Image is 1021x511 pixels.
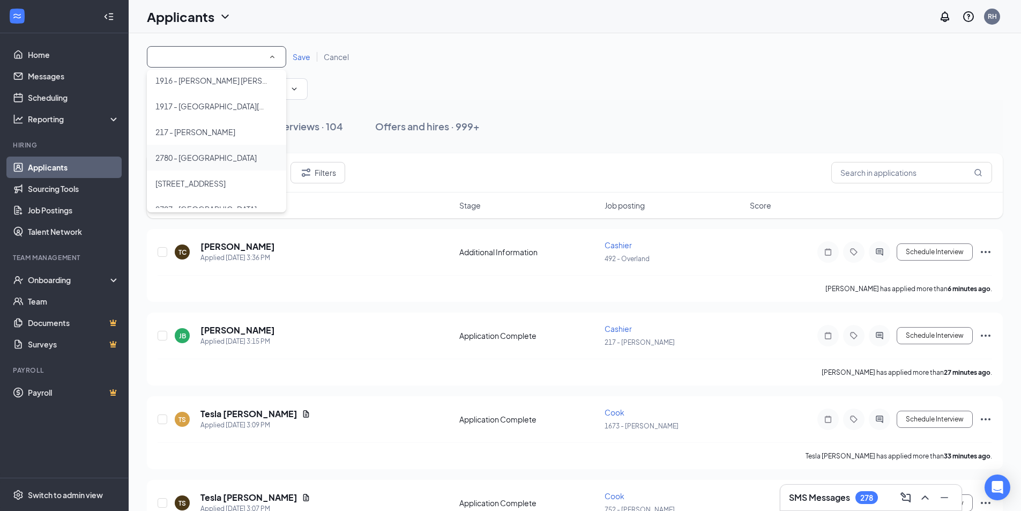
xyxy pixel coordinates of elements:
[847,331,860,340] svg: Tag
[155,127,235,137] span: 217 - O'Fallon
[985,475,1010,500] div: Open Intercom Messenger
[28,221,120,242] a: Talent Network
[605,255,650,263] span: 492 - Overland
[200,336,275,347] div: Applied [DATE] 3:15 PM
[988,12,997,21] div: RH
[979,413,992,426] svg: Ellipses
[178,415,186,424] div: TS
[271,120,343,133] div: Interviews · 104
[290,162,345,183] button: Filter Filters
[938,10,951,23] svg: Notifications
[28,199,120,221] a: Job Postings
[847,415,860,424] svg: Tag
[459,330,598,341] div: Application Complete
[200,253,275,263] div: Applied [DATE] 3:36 PM
[979,329,992,342] svg: Ellipses
[155,204,257,214] span: 2797 - Sunset Hills
[12,11,23,21] svg: WorkstreamLogo
[147,145,286,171] li: 2780 - Manchester
[293,52,310,62] span: Save
[806,451,992,461] p: Tesla [PERSON_NAME] has applied more than .
[375,120,480,133] div: Offers and hires · 999+
[147,8,214,26] h1: Applicants
[822,331,834,340] svg: Note
[28,87,120,108] a: Scheduling
[28,312,120,334] a: DocumentsCrown
[200,408,297,420] h5: Tesla [PERSON_NAME]
[936,489,953,506] button: Minimize
[147,119,286,145] li: 217 - O'Fallon
[873,331,886,340] svg: ActiveChat
[103,11,114,22] svg: Collapse
[324,52,349,62] span: Cancel
[605,422,679,430] span: 1673 - [PERSON_NAME]
[267,52,277,62] svg: SmallChevronUp
[948,285,990,293] b: 6 minutes ago
[13,366,117,375] div: Payroll
[155,76,302,85] span: 1916 - Webster Groves
[28,275,110,285] div: Onboarding
[974,168,982,177] svg: MagnifyingGlass
[302,493,310,502] svg: Document
[28,291,120,312] a: Team
[860,493,873,502] div: 278
[28,382,120,403] a: PayrollCrown
[28,178,120,199] a: Sourcing Tools
[28,44,120,65] a: Home
[459,498,598,508] div: Application Complete
[944,452,990,460] b: 33 minutes ago
[219,10,232,23] svg: ChevronDown
[13,140,117,150] div: Hiring
[962,10,975,23] svg: QuestionInfo
[28,114,120,124] div: Reporting
[831,162,992,183] input: Search in applications
[200,324,275,336] h5: [PERSON_NAME]
[200,492,297,503] h5: Tesla [PERSON_NAME]
[897,327,973,344] button: Schedule Interview
[979,246,992,258] svg: Ellipses
[873,248,886,256] svg: ActiveChat
[605,240,632,250] span: Cashier
[789,492,850,503] h3: SMS Messages
[897,243,973,261] button: Schedule Interview
[822,368,992,377] p: [PERSON_NAME] has applied more than .
[155,179,226,188] span: 2796 - Telegraph Rd
[28,157,120,178] a: Applicants
[147,196,286,222] li: 2797 - Sunset Hills
[873,415,886,424] svg: ActiveChat
[605,338,675,346] span: 217 - [PERSON_NAME]
[13,275,24,285] svg: UserCheck
[155,153,257,162] span: 2780 - Manchester
[178,248,187,257] div: TC
[750,200,771,211] span: Score
[200,420,310,431] div: Applied [DATE] 3:09 PM
[899,491,912,504] svg: ComposeMessage
[147,171,286,196] li: 2796 - Telegraph Rd
[178,499,186,508] div: TS
[179,331,186,340] div: JB
[897,489,914,506] button: ComposeMessage
[919,491,931,504] svg: ChevronUp
[944,368,990,376] b: 27 minutes ago
[459,200,481,211] span: Stage
[605,200,645,211] span: Job posting
[155,101,318,111] span: 1917 - St. Charles
[28,334,120,355] a: SurveysCrown
[147,68,286,93] li: 1916 - Webster Groves
[13,490,24,500] svg: Settings
[897,411,973,428] button: Schedule Interview
[290,85,299,93] svg: ChevronDown
[605,408,624,417] span: Cook
[302,410,310,418] svg: Document
[916,489,934,506] button: ChevronUp
[28,65,120,87] a: Messages
[822,415,834,424] svg: Note
[847,248,860,256] svg: Tag
[28,490,103,500] div: Switch to admin view
[459,414,598,425] div: Application Complete
[300,166,312,179] svg: Filter
[605,324,632,334] span: Cashier
[979,497,992,509] svg: Ellipses
[825,284,992,293] p: [PERSON_NAME] has applied more than .
[459,247,598,257] div: Additional Information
